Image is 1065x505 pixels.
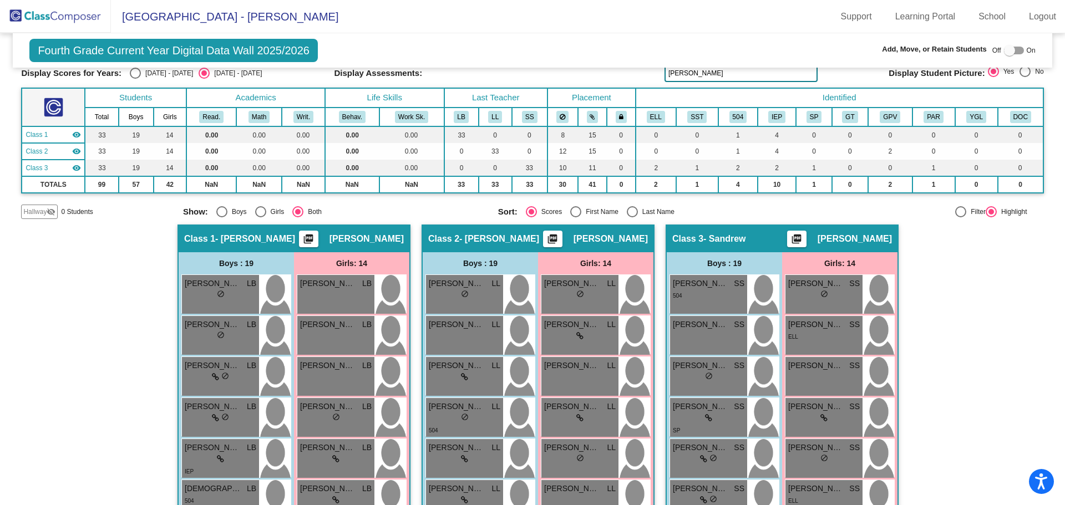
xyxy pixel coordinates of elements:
span: LL [607,360,616,371]
div: [DATE] - [DATE] [210,68,262,78]
span: Class 2 [26,146,48,156]
td: 0 [512,126,547,143]
td: 1 [718,143,758,160]
th: Good Parent Volunteer [868,108,912,126]
td: 0 [607,143,635,160]
span: Sort: [498,207,518,217]
td: 0.00 [379,126,444,143]
span: 504 [429,427,438,433]
td: 0 [479,160,512,176]
th: Susan Sandrew [512,108,547,126]
th: Lindy Lowe [479,108,512,126]
td: 1 [676,160,718,176]
span: ELL [788,498,798,504]
span: LL [491,442,500,453]
td: 0 [998,126,1043,143]
span: [PERSON_NAME] [429,401,484,412]
td: 0.00 [325,126,379,143]
span: SS [849,360,860,371]
span: Class 2 [428,233,459,244]
div: First Name [581,207,618,217]
th: Lara Berdahl [444,108,479,126]
td: 19 [119,160,154,176]
td: 33 [85,126,119,143]
span: [PERSON_NAME] [300,319,356,330]
span: do_not_disturb_alt [221,372,229,380]
td: 0.00 [282,143,325,160]
span: [PERSON_NAME] [673,278,728,289]
td: 1 [912,176,955,193]
span: LL [607,442,616,453]
div: Boys : 19 [179,252,294,274]
td: 19 [119,143,154,160]
mat-radio-group: Select an option [183,206,490,217]
span: SS [849,278,860,289]
td: 4 [758,143,797,160]
button: LL [488,111,502,123]
div: Highlight [997,207,1027,217]
th: NEEDS DOCUMENTS FOR ENROLLMENT [998,108,1043,126]
a: Logout [1020,8,1065,25]
td: 0 [512,143,547,160]
td: 0 [636,126,676,143]
td: Susan Sandrew - Sandrew [22,160,85,176]
th: Students [85,88,186,108]
td: 33 [479,176,512,193]
td: 1 [796,160,831,176]
button: LB [454,111,468,123]
button: GPV [880,111,900,123]
td: 0.00 [186,143,236,160]
span: LL [491,360,500,371]
th: Speech IEP [796,108,831,126]
span: [PERSON_NAME] [788,442,844,453]
div: Girls [266,207,285,217]
td: 11 [578,160,607,176]
span: [PERSON_NAME] [300,360,356,371]
span: 0 Students [61,207,93,217]
span: [PERSON_NAME] [818,233,892,244]
mat-radio-group: Select an option [130,68,262,79]
span: SS [734,319,744,330]
td: 2 [868,143,912,160]
td: 1 [796,176,831,193]
mat-icon: visibility [72,130,81,139]
span: [PERSON_NAME] [429,442,484,453]
td: 14 [154,126,187,143]
button: Behav. [339,111,366,123]
span: [PERSON_NAME]-[PERSON_NAME] [429,483,484,494]
mat-radio-group: Select an option [498,206,805,217]
span: do_not_disturb_alt [576,290,584,298]
div: Girls: 14 [294,252,409,274]
span: do_not_disturb_alt [217,290,225,298]
td: 2 [758,160,797,176]
th: Academics [186,88,325,108]
span: LB [247,442,256,453]
a: Learning Portal [886,8,965,25]
button: ELL [647,111,665,123]
td: 0 [444,160,479,176]
span: LL [491,319,500,330]
div: Filter [966,207,986,217]
td: 33 [444,126,479,143]
span: do_not_disturb_alt [461,290,469,298]
th: Young for Grade Level [955,108,998,126]
span: [PERSON_NAME] [300,278,356,289]
div: Boys [227,207,247,217]
td: 14 [154,143,187,160]
span: [PERSON_NAME] [185,360,240,371]
span: SS [849,483,860,494]
div: Boys : 19 [667,252,782,274]
span: [PERSON_NAME] [429,278,484,289]
span: [PERSON_NAME] [788,278,844,289]
td: 0 [607,160,635,176]
td: 1 [718,126,758,143]
div: Girls: 14 [782,252,897,274]
td: 8 [547,126,578,143]
span: [PERSON_NAME] [PERSON_NAME] [788,483,844,494]
td: 30 [547,176,578,193]
span: Off [992,45,1001,55]
div: Last Name [638,207,674,217]
td: 0 [676,143,718,160]
td: Lara Berdahl - Berdahl [22,126,85,143]
span: [PERSON_NAME] [673,483,728,494]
